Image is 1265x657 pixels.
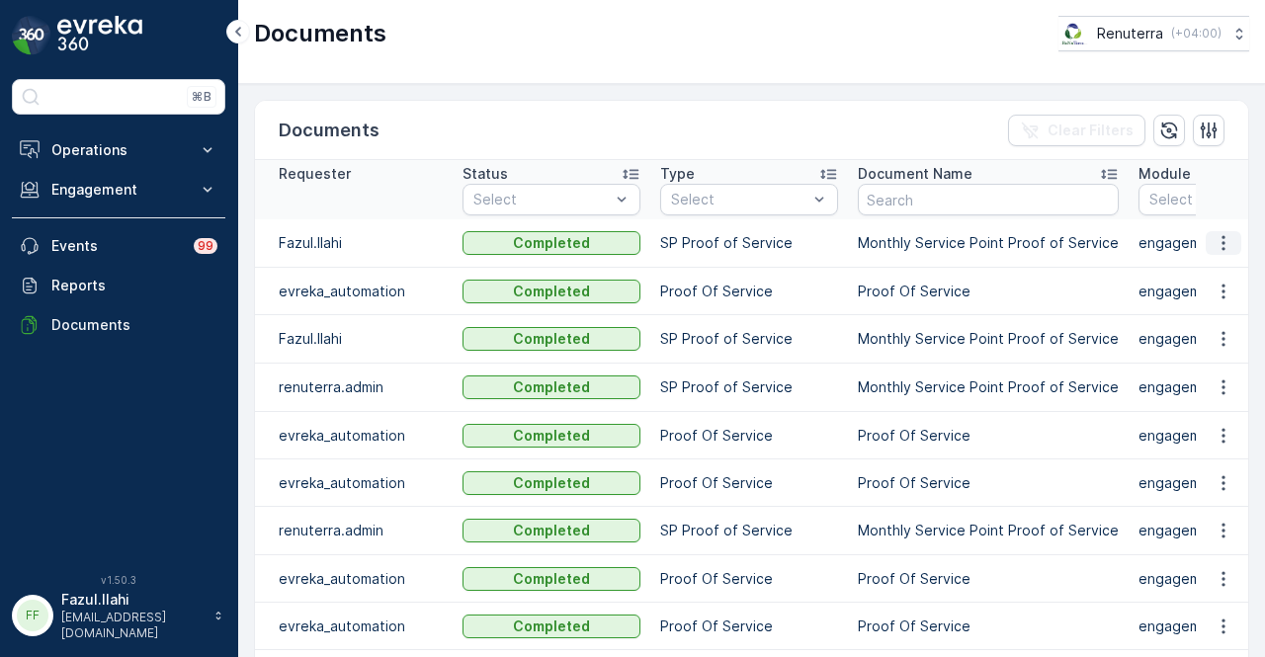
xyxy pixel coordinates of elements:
[473,190,610,209] p: Select
[279,426,443,446] p: evreka_automation
[660,616,838,636] p: Proof Of Service
[660,282,838,301] p: Proof Of Service
[51,140,186,160] p: Operations
[1058,16,1249,51] button: Renuterra(+04:00)
[1138,164,1191,184] p: Module
[12,226,225,266] a: Events99
[858,329,1119,349] p: Monthly Service Point Proof of Service
[12,266,225,305] a: Reports
[463,231,640,255] button: Completed
[279,377,443,397] p: renuterra.admin
[513,233,590,253] p: Completed
[858,233,1119,253] p: Monthly Service Point Proof of Service
[858,377,1119,397] p: Monthly Service Point Proof of Service
[660,164,695,184] p: Type
[12,130,225,170] button: Operations
[513,426,590,446] p: Completed
[660,426,838,446] p: Proof Of Service
[513,616,590,636] p: Completed
[192,89,211,105] p: ⌘B
[463,164,508,184] p: Status
[51,180,186,200] p: Engagement
[279,282,443,301] p: evreka_automation
[254,18,386,49] p: Documents
[858,282,1119,301] p: Proof Of Service
[858,473,1119,493] p: Proof Of Service
[279,521,443,540] p: renuterra.admin
[858,616,1119,636] p: Proof Of Service
[12,170,225,209] button: Engagement
[463,615,640,638] button: Completed
[51,236,182,256] p: Events
[1058,23,1089,44] img: Screenshot_2024-07-26_at_13.33.01.png
[1171,26,1222,41] p: ( +04:00 )
[463,567,640,591] button: Completed
[279,233,443,253] p: Fazul.Ilahi
[198,238,213,254] p: 99
[858,164,972,184] p: Document Name
[660,569,838,589] p: Proof Of Service
[61,590,204,610] p: Fazul.Ilahi
[660,473,838,493] p: Proof Of Service
[57,16,142,55] img: logo_dark-DEwI_e13.png
[279,164,351,184] p: Requester
[279,616,443,636] p: evreka_automation
[463,519,640,542] button: Completed
[660,377,838,397] p: SP Proof of Service
[463,471,640,495] button: Completed
[463,280,640,303] button: Completed
[463,424,640,448] button: Completed
[279,473,443,493] p: evreka_automation
[660,521,838,540] p: SP Proof of Service
[858,569,1119,589] p: Proof Of Service
[279,117,379,144] p: Documents
[513,377,590,397] p: Completed
[61,610,204,641] p: [EMAIL_ADDRESS][DOMAIN_NAME]
[51,315,217,335] p: Documents
[12,590,225,641] button: FFFazul.Ilahi[EMAIL_ADDRESS][DOMAIN_NAME]
[463,327,640,351] button: Completed
[671,190,807,209] p: Select
[858,184,1119,215] input: Search
[513,282,590,301] p: Completed
[51,276,217,295] p: Reports
[463,375,640,399] button: Completed
[12,16,51,55] img: logo
[858,521,1119,540] p: Monthly Service Point Proof of Service
[513,473,590,493] p: Completed
[279,329,443,349] p: Fazul.Ilahi
[1048,121,1134,140] p: Clear Filters
[660,329,838,349] p: SP Proof of Service
[279,569,443,589] p: evreka_automation
[12,574,225,586] span: v 1.50.3
[1097,24,1163,43] p: Renuterra
[858,426,1119,446] p: Proof Of Service
[513,521,590,540] p: Completed
[660,233,838,253] p: SP Proof of Service
[513,569,590,589] p: Completed
[12,305,225,345] a: Documents
[513,329,590,349] p: Completed
[17,600,48,631] div: FF
[1008,115,1145,146] button: Clear Filters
